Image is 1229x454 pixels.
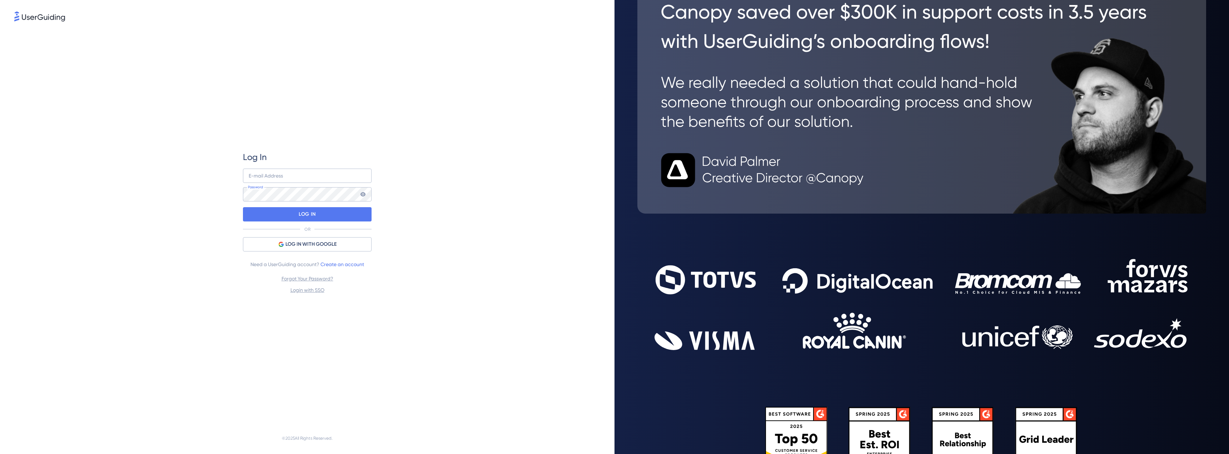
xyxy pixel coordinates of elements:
span: © 2025 All Rights Reserved. [282,434,333,443]
span: Need a UserGuiding account? [250,260,364,269]
span: LOG IN WITH GOOGLE [285,240,337,249]
input: example@company.com [243,169,372,183]
img: 9302ce2ac39453076f5bc0f2f2ca889b.svg [655,259,1189,350]
p: LOG IN [299,209,315,220]
a: Create an account [320,261,364,267]
p: OR [304,226,310,232]
span: Log In [243,151,267,163]
a: Login with SSO [290,287,324,293]
a: Forgot Your Password? [282,276,333,281]
img: 8faab4ba6bc7696a72372aa768b0286c.svg [14,11,65,21]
